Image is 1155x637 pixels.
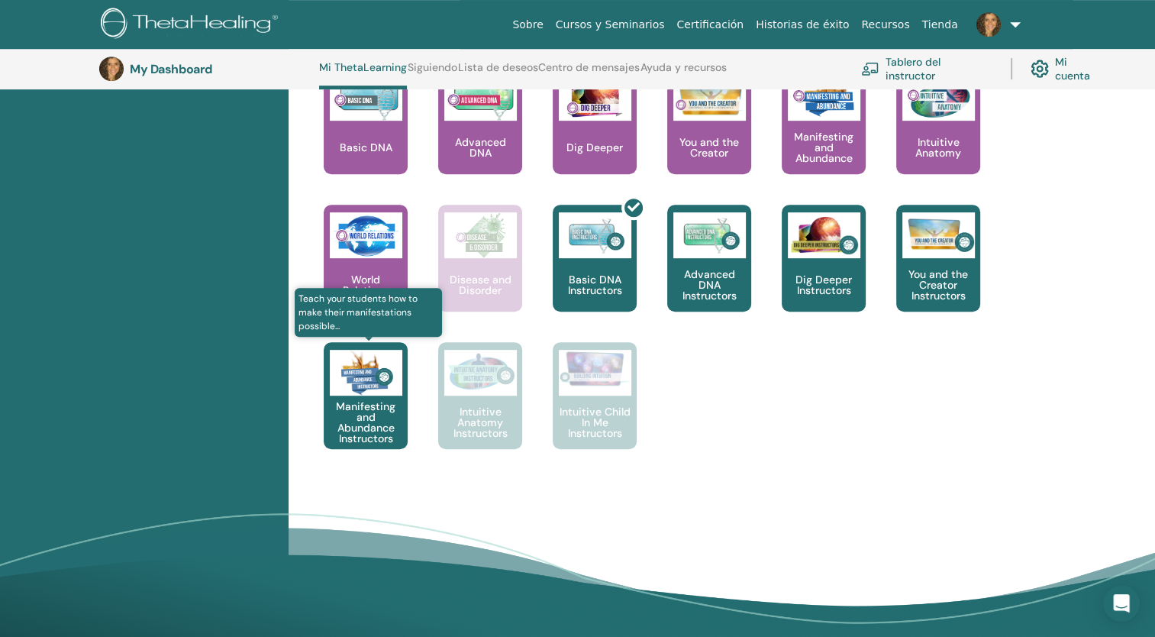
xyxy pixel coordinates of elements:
[559,75,631,121] img: Dig Deeper
[324,67,408,205] a: Basic DNA Basic DNA
[855,11,915,39] a: Recursos
[667,205,751,342] a: Advanced DNA Instructors Advanced DNA Instructors
[896,67,980,205] a: Intuitive Anatomy Intuitive Anatomy
[1031,56,1049,82] img: cog.svg
[438,137,522,158] p: Advanced DNA
[324,342,408,480] a: Teach your students how to make their manifestations possible... Manifesting and Abundance Instru...
[861,62,879,76] img: chalkboard-teacher.svg
[295,288,442,337] span: Teach your students how to make their manifestations possible...
[861,52,992,86] a: Tablero del instructor
[667,269,751,301] p: Advanced DNA Instructors
[976,12,1001,37] img: default.jpg
[438,274,522,296] p: Disease and Disorder
[324,274,408,296] p: World Relations
[782,131,866,163] p: Manifesting and Abundance
[319,61,407,89] a: Mi ThetaLearning
[330,75,402,121] img: Basic DNA
[896,137,980,158] p: Intuitive Anatomy
[667,137,751,158] p: You and the Creator
[559,350,631,387] img: Intuitive Child In Me Instructors
[667,67,751,205] a: You and the Creator You and the Creator
[559,212,631,258] img: Basic DNA Instructors
[438,406,522,438] p: Intuitive Anatomy Instructors
[438,67,522,205] a: Advanced DNA Advanced DNA
[750,11,855,39] a: Historias de éxito
[438,342,522,480] a: Intuitive Anatomy Instructors Intuitive Anatomy Instructors
[130,62,282,76] h3: My Dashboard
[506,11,549,39] a: Sobre
[1031,52,1105,86] a: Mi cuenta
[538,61,640,86] a: Centro de mensajes
[444,75,517,121] img: Advanced DNA
[896,269,980,301] p: You and the Creator Instructors
[330,350,402,396] img: Manifesting and Abundance Instructors
[640,61,727,86] a: Ayuda y recursos
[101,8,283,42] img: logo.png
[670,11,750,39] a: Certificación
[438,205,522,342] a: Disease and Disorder Disease and Disorder
[782,274,866,296] p: Dig Deeper Instructors
[553,406,637,438] p: Intuitive Child In Me Instructors
[408,61,457,86] a: Siguiendo
[560,142,629,153] p: Dig Deeper
[788,212,860,258] img: Dig Deeper Instructors
[902,212,975,258] img: You and the Creator Instructors
[444,212,517,258] img: Disease and Disorder
[916,11,964,39] a: Tienda
[782,67,866,205] a: Manifesting and Abundance Manifesting and Abundance
[553,205,637,342] a: Basic DNA Instructors Basic DNA Instructors
[550,11,671,39] a: Cursos y Seminarios
[553,342,637,480] a: Intuitive Child In Me Instructors Intuitive Child In Me Instructors
[99,57,124,81] img: default.jpg
[782,205,866,342] a: Dig Deeper Instructors Dig Deeper Instructors
[896,205,980,342] a: You and the Creator Instructors You and the Creator Instructors
[324,401,408,444] p: Manifesting and Abundance Instructors
[553,274,637,296] p: Basic DNA Instructors
[553,67,637,205] a: Dig Deeper Dig Deeper
[330,212,402,258] img: World Relations
[458,61,538,86] a: Lista de deseos
[1103,585,1140,622] div: Open Intercom Messenger
[788,75,860,121] img: Manifesting and Abundance
[444,350,517,396] img: Intuitive Anatomy Instructors
[673,75,746,117] img: You and the Creator
[902,75,975,121] img: Intuitive Anatomy
[673,212,746,258] img: Advanced DNA Instructors
[324,205,408,342] a: World Relations World Relations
